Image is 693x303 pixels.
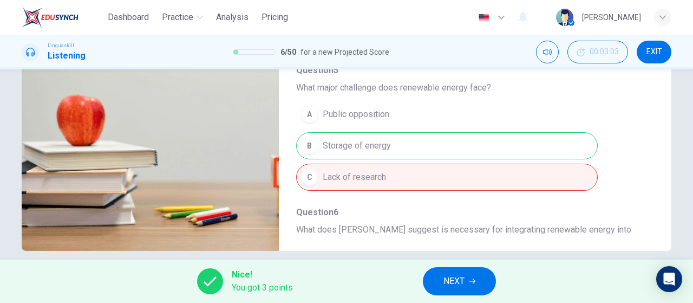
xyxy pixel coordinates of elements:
span: Question 5 [296,64,637,77]
button: 00:03:03 [567,41,628,63]
span: EXIT [646,48,662,56]
div: Hide [567,41,628,63]
span: for a new Projected Score [300,46,389,59]
button: Analysis [212,8,253,27]
button: Pricing [257,8,292,27]
button: EXIT [637,41,671,63]
span: 6 / 50 [280,46,296,59]
span: Dashboard [108,11,149,24]
span: Linguaskill [48,42,74,49]
span: 00:03:03 [590,48,619,56]
img: en [477,14,491,22]
span: Pricing [261,11,288,24]
span: Analysis [216,11,249,24]
span: Question 6 [296,206,637,219]
h1: Listening [48,49,86,62]
span: What major challenge does renewable energy face? [296,81,637,94]
img: EduSynch logo [22,7,79,28]
img: Profile picture [556,9,573,26]
button: Dashboard [103,8,153,27]
button: Practice [158,8,207,27]
span: Practice [162,11,193,24]
span: NEXT [443,274,465,289]
a: EduSynch logo [22,7,103,28]
span: Nice! [232,268,293,281]
div: [PERSON_NAME] [582,11,641,24]
div: Open Intercom Messenger [656,266,682,292]
button: NEXT [423,267,496,295]
div: Mute [536,41,559,63]
span: What does [PERSON_NAME] suggest is necessary for integrating renewable energy into power grids? [296,223,637,249]
span: You got 3 points [232,281,293,294]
